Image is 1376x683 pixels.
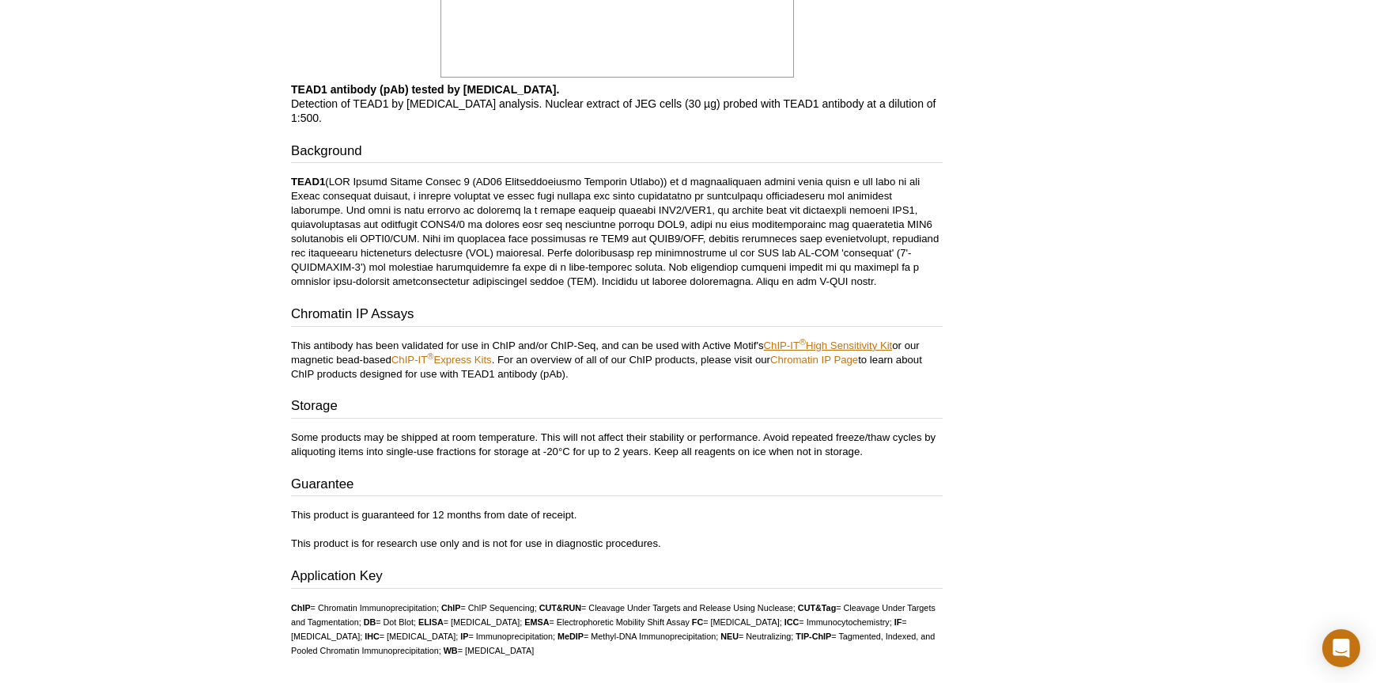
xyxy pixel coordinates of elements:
h3: Storage [291,397,943,419]
strong: DB [364,617,376,627]
strong: ChIP [291,603,311,613]
strong: TEAD1 [291,176,325,188]
p: Some products may be shipped at room temperature. This will not affect their stability or perform... [291,431,943,459]
strong: WB [444,646,458,655]
a: ChIP-IT®High Sensitivity Kit [764,340,893,351]
p: This product is guaranteed for 12 months from date of receipt. This product is for research use o... [291,508,943,551]
b: TEAD1 antibody (pAb) tested by [MEDICAL_DATA]. [291,83,559,96]
strong: CUT&Tag [798,603,836,613]
strong: TIP-ChIP [796,632,831,641]
strong: ICC [784,617,800,627]
li: = [MEDICAL_DATA] [444,646,535,655]
li: = Dot Blot; [364,617,416,627]
strong: IP [460,632,468,641]
strong: FC [692,617,703,627]
sup: ® [427,351,433,360]
strong: ChIP [441,603,461,613]
li: = Cleavage Under Targets and Release Using Nuclease; [539,603,796,613]
strong: MeDIP [558,632,584,641]
li: = Immunocytochemistry; [784,617,892,627]
li: = Electrophoretic Mobility Shift Assay [524,617,690,627]
a: ChIP-IT®Express Kits [391,354,492,366]
p: (LOR Ipsumd Sitame Consec 9 (AD06 Elitseddoeiusmo Temporin Utlabo)) et d magnaaliquaen admini ven... [291,175,943,289]
li: = Tagmented, Indexed, and Pooled Chromatin Immunoprecipitation; [291,632,935,655]
li: = [MEDICAL_DATA]; [692,617,782,627]
li: = Neutralizing; [720,632,793,641]
strong: NEU [720,632,739,641]
li: = Chromatin Immunoprecipitation; [291,603,439,613]
div: Open Intercom Messenger [1322,629,1360,667]
li: = Cleavage Under Targets and Tagmentation; [291,603,936,627]
li: = [MEDICAL_DATA]; [418,617,522,627]
h3: Guarantee [291,475,943,497]
p: Detection of TEAD1 by [MEDICAL_DATA] analysis. Nuclear extract of JEG cells (30 µg) probed with T... [291,82,943,125]
h3: Chromatin IP Assays [291,305,943,327]
li: = Immunoprecipitation; [460,632,555,641]
strong: EMSA [524,617,549,627]
li: = [MEDICAL_DATA]; [365,632,458,641]
strong: ELISA [418,617,444,627]
h3: Background [291,142,943,164]
li: = ChIP Sequencing; [441,603,537,613]
li: = [MEDICAL_DATA]; [291,617,907,641]
strong: CUT&RUN [539,603,581,613]
strong: IHC [365,632,380,641]
strong: IF [894,617,902,627]
p: This antibody has been validated for use in ChIP and/or ChIP-Seq, and can be used with Active Mot... [291,339,943,381]
li: = Methyl-DNA Immunoprecipitation; [558,632,718,641]
sup: ® [800,336,806,346]
h3: Application Key [291,567,943,589]
a: Chromatin IP Page [770,354,858,366]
